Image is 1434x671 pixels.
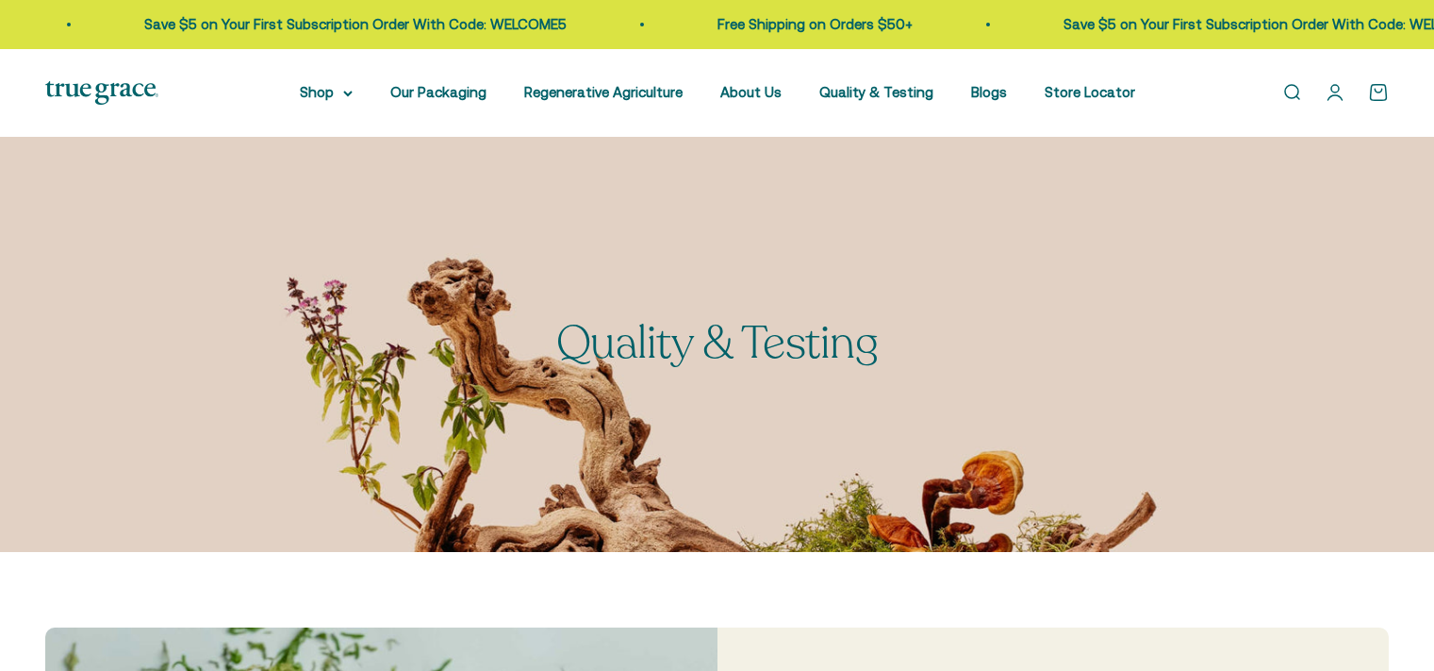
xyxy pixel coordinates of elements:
p: Save $5 on Your First Subscription Order With Code: WELCOME5 [142,13,565,36]
split-lines: Quality & Testing [556,312,879,374]
a: Free Shipping on Orders $50+ [716,16,911,32]
a: Our Packaging [390,84,486,100]
a: Quality & Testing [819,84,933,100]
a: Blogs [971,84,1007,100]
a: Regenerative Agriculture [524,84,683,100]
summary: Shop [300,81,353,104]
a: Store Locator [1045,84,1135,100]
a: About Us [720,84,782,100]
